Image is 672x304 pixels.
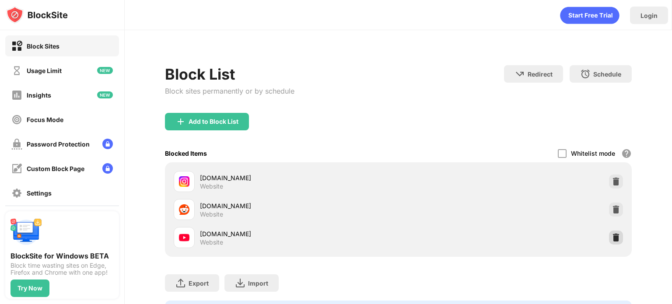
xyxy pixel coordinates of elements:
img: logo-blocksite.svg [6,6,68,24]
div: Block Sites [27,42,59,50]
img: settings-off.svg [11,188,22,199]
div: Add to Block List [189,118,238,125]
img: favicons [179,176,189,187]
div: Import [248,280,268,287]
div: Insights [27,91,51,99]
div: Login [640,12,658,19]
div: Website [200,238,223,246]
div: Usage Limit [27,67,62,74]
div: Block sites permanently or by schedule [165,87,294,95]
div: Website [200,182,223,190]
img: lock-menu.svg [102,139,113,149]
div: Blocked Items [165,150,207,157]
div: Focus Mode [27,116,63,123]
div: Website [200,210,223,218]
div: Custom Block Page [27,165,84,172]
div: [DOMAIN_NAME] [200,173,398,182]
div: animation [560,7,619,24]
img: lock-menu.svg [102,163,113,174]
div: Settings [27,189,52,197]
img: focus-off.svg [11,114,22,125]
img: new-icon.svg [97,67,113,74]
img: customize-block-page-off.svg [11,163,22,174]
div: Block time wasting sites on Edge, Firefox and Chrome with one app! [10,262,114,276]
div: Password Protection [27,140,90,148]
div: Export [189,280,209,287]
img: time-usage-off.svg [11,65,22,76]
img: password-protection-off.svg [11,139,22,150]
div: BlockSite for Windows BETA [10,252,114,260]
img: new-icon.svg [97,91,113,98]
div: [DOMAIN_NAME] [200,201,398,210]
div: [DOMAIN_NAME] [200,229,398,238]
div: Try Now [17,285,42,292]
img: favicons [179,204,189,215]
div: Redirect [528,70,553,78]
div: Whitelist mode [571,150,615,157]
div: Schedule [593,70,621,78]
img: insights-off.svg [11,90,22,101]
img: push-desktop.svg [10,217,42,248]
img: block-on.svg [11,41,22,52]
img: favicons [179,232,189,243]
div: Block List [165,65,294,83]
